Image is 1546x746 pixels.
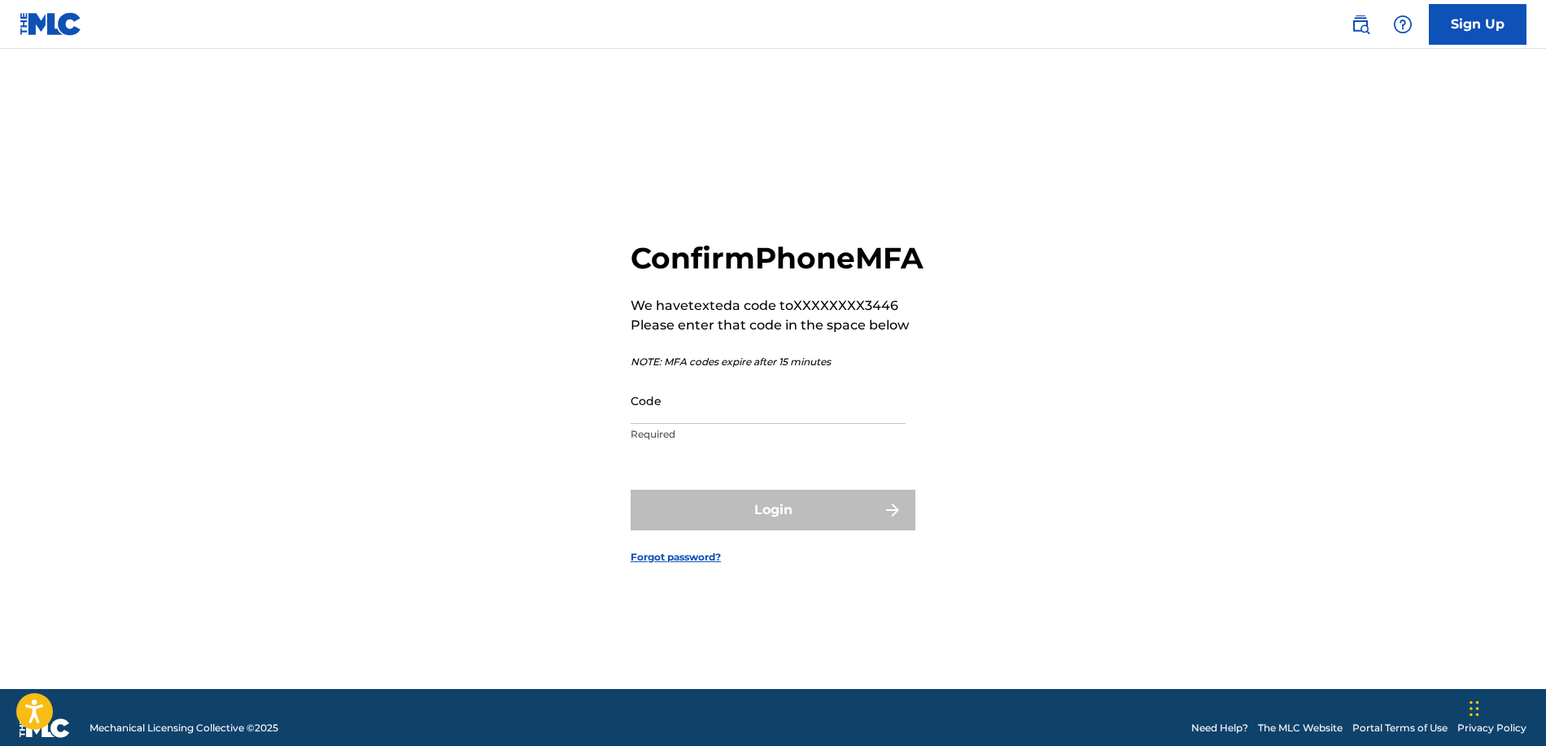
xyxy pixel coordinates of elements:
[631,427,906,442] p: Required
[1352,721,1448,735] a: Portal Terms of Use
[1457,721,1526,735] a: Privacy Policy
[631,550,721,565] a: Forgot password?
[631,240,924,277] h2: Confirm Phone MFA
[1387,8,1419,41] div: Help
[1470,684,1479,733] div: Drag
[1393,15,1413,34] img: help
[631,316,924,335] p: Please enter that code in the space below
[631,355,924,369] p: NOTE: MFA codes expire after 15 minutes
[1429,4,1526,45] a: Sign Up
[1258,721,1343,735] a: The MLC Website
[1351,15,1370,34] img: search
[90,721,278,735] span: Mechanical Licensing Collective © 2025
[631,296,924,316] p: We have texted a code to XXXXXXXX3446
[20,12,82,36] img: MLC Logo
[1344,8,1377,41] a: Public Search
[1191,721,1248,735] a: Need Help?
[20,718,70,738] img: logo
[1465,668,1546,746] iframe: Chat Widget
